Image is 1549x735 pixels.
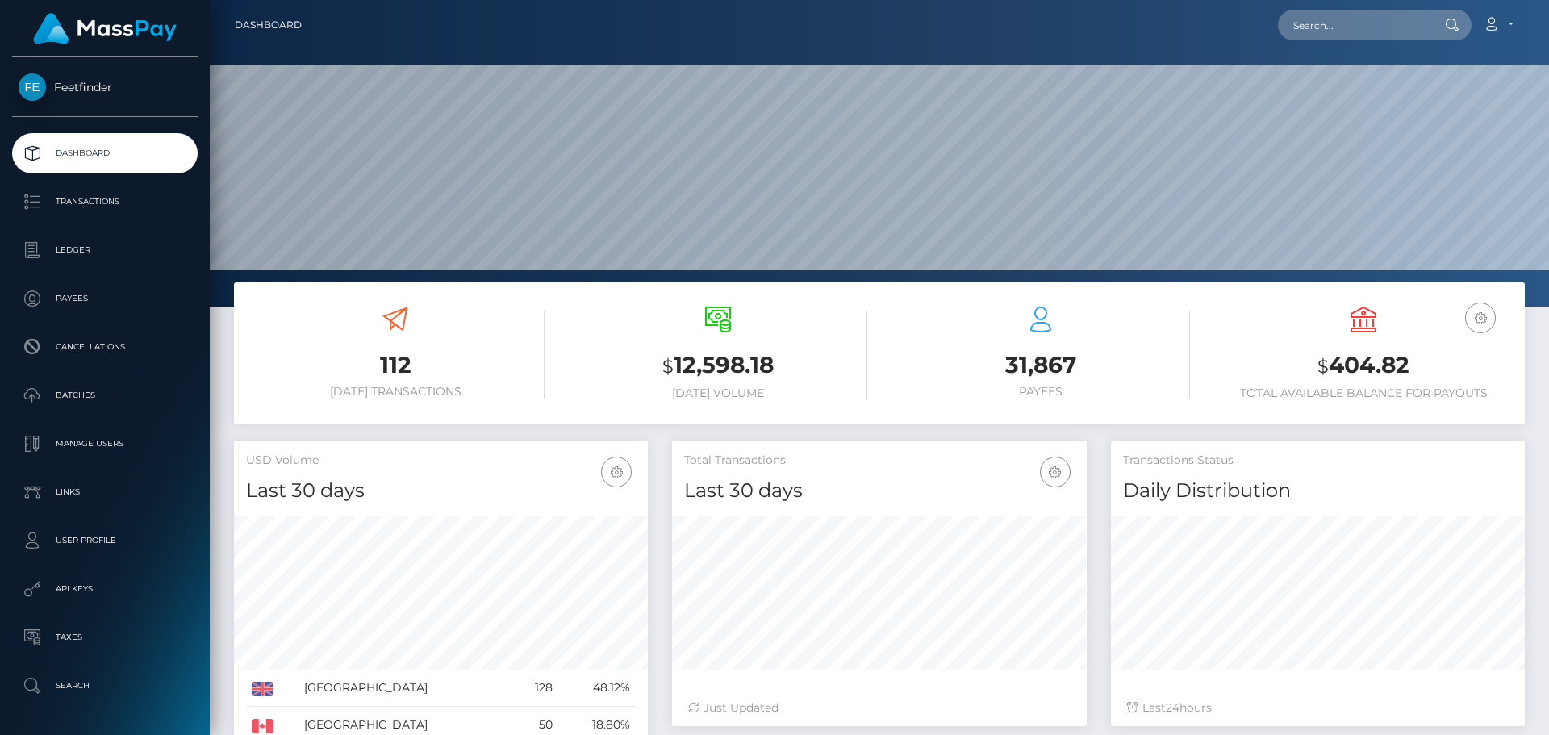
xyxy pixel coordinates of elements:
a: Manage Users [12,424,198,464]
h4: Daily Distribution [1123,477,1513,505]
p: Links [19,480,191,504]
p: Batches [19,383,191,407]
h4: Last 30 days [246,477,636,505]
td: [GEOGRAPHIC_DATA] [299,670,512,707]
h6: [DATE] Volume [569,386,867,400]
a: Taxes [12,617,198,658]
a: Dashboard [12,133,198,173]
h6: Total Available Balance for Payouts [1214,386,1513,400]
h6: [DATE] Transactions [246,385,545,399]
span: Feetfinder [12,80,198,94]
div: Last hours [1127,700,1509,716]
small: $ [662,355,674,378]
p: API Keys [19,577,191,601]
h5: Transactions Status [1123,453,1513,469]
a: Search [12,666,198,706]
p: Taxes [19,625,191,649]
h5: Total Transactions [684,453,1074,469]
a: API Keys [12,569,198,609]
p: Search [19,674,191,698]
h3: 31,867 [891,349,1190,381]
a: Cancellations [12,327,198,367]
a: Ledger [12,230,198,270]
p: Dashboard [19,141,191,165]
a: User Profile [12,520,198,561]
small: $ [1317,355,1329,378]
p: Cancellations [19,335,191,359]
p: Ledger [19,238,191,262]
td: 48.12% [558,670,637,707]
a: Batches [12,375,198,416]
a: Transactions [12,182,198,222]
a: Payees [12,278,198,319]
input: Search... [1278,10,1430,40]
p: Transactions [19,190,191,214]
a: Links [12,472,198,512]
td: 128 [512,670,558,707]
h4: Last 30 days [684,477,1074,505]
p: Manage Users [19,432,191,456]
h6: Payees [891,385,1190,399]
img: GB.png [252,682,273,696]
a: Dashboard [235,8,302,42]
h3: 404.82 [1214,349,1513,382]
h3: 12,598.18 [569,349,867,382]
h3: 112 [246,349,545,381]
img: MassPay Logo [33,13,177,44]
p: Payees [19,286,191,311]
p: User Profile [19,528,191,553]
img: CA.png [252,719,273,733]
h5: USD Volume [246,453,636,469]
span: 24 [1166,700,1179,715]
img: Feetfinder [19,73,46,101]
div: Just Updated [688,700,1070,716]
